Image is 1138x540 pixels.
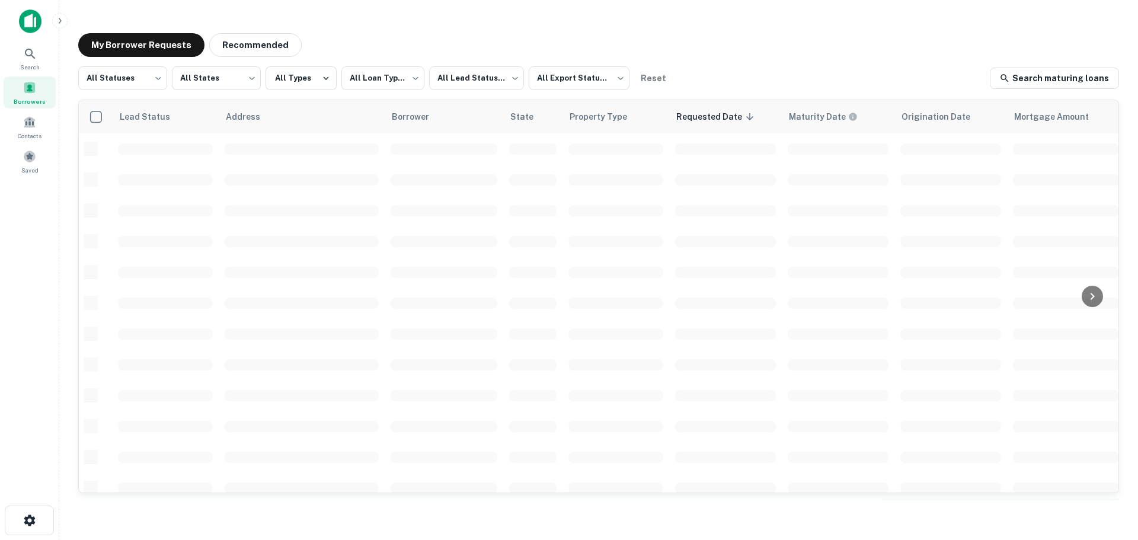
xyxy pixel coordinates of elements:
button: My Borrower Requests [78,33,204,57]
span: Address [226,110,276,124]
span: Property Type [570,110,642,124]
th: Maturity dates displayed may be estimated. Please contact the lender for the most accurate maturi... [782,100,894,133]
span: Borrower [392,110,445,124]
iframe: Chat Widget [1079,445,1138,502]
th: Requested Date [669,100,782,133]
th: Borrower [385,100,503,133]
th: Address [219,100,385,133]
a: Borrowers [4,76,56,108]
th: Origination Date [894,100,1007,133]
span: Borrowers [14,97,46,106]
a: Saved [4,145,56,177]
a: Search maturing loans [990,68,1119,89]
button: All Types [266,66,337,90]
div: All States [172,63,261,94]
span: Origination Date [902,110,986,124]
div: All Statuses [78,63,167,94]
div: All Lead Statuses [429,63,524,94]
a: Contacts [4,111,56,143]
div: All Loan Types [341,63,424,94]
span: Contacts [18,131,41,140]
button: Reset [634,66,672,90]
th: Mortgage Amount [1007,100,1126,133]
img: capitalize-icon.png [19,9,41,33]
span: Mortgage Amount [1014,110,1104,124]
div: Maturity dates displayed may be estimated. Please contact the lender for the most accurate maturi... [789,110,858,123]
h6: Maturity Date [789,110,846,123]
th: Lead Status [112,100,219,133]
a: Search [4,42,56,74]
th: Property Type [562,100,669,133]
th: State [503,100,562,133]
span: Maturity dates displayed may be estimated. Please contact the lender for the most accurate maturi... [789,110,873,123]
div: All Export Statuses [529,63,629,94]
span: Saved [21,165,39,175]
span: Lead Status [119,110,186,124]
span: Search [20,62,40,72]
span: Requested Date [676,110,757,124]
span: State [510,110,549,124]
button: Recommended [209,33,302,57]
